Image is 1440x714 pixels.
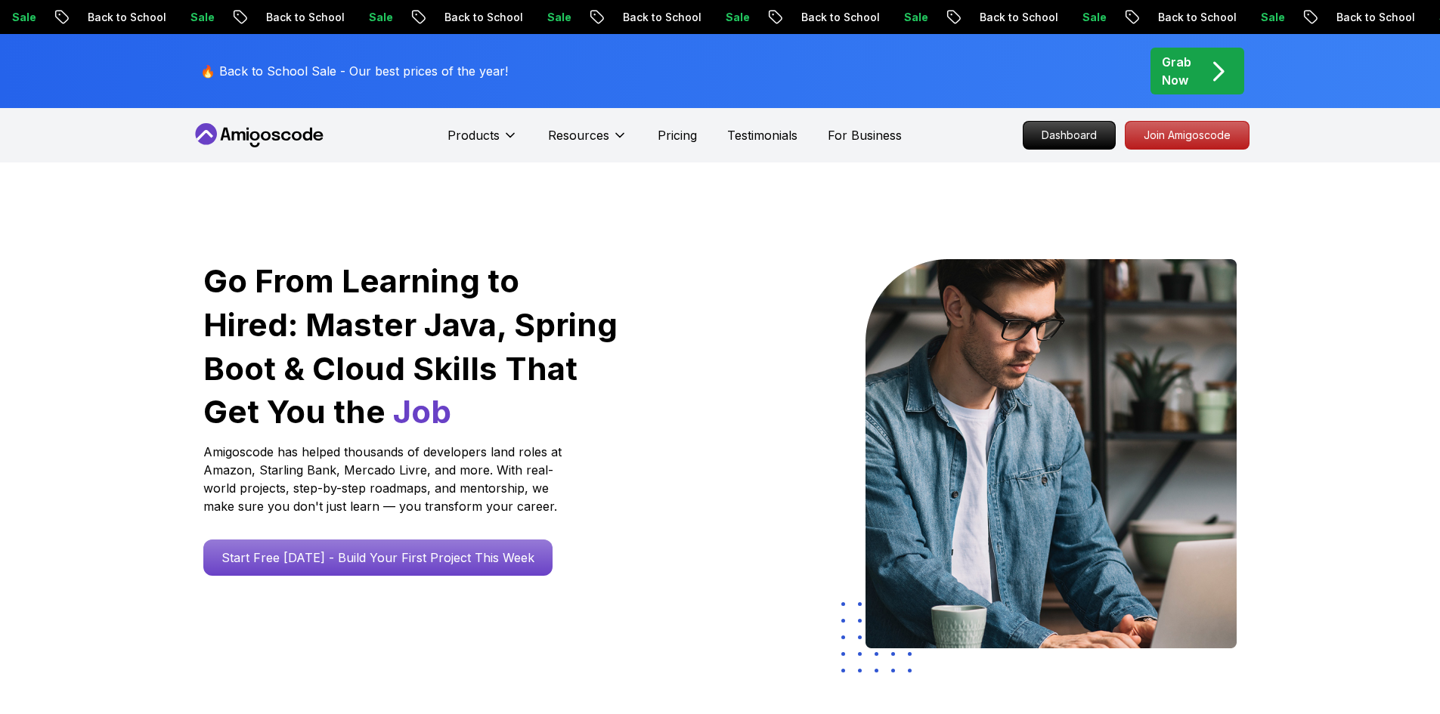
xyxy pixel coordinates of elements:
p: 🔥 Back to School Sale - Our best prices of the year! [200,62,508,80]
p: Back to School [603,10,706,25]
p: Sale [884,10,933,25]
p: Back to School [1317,10,1420,25]
a: Join Amigoscode [1125,121,1250,150]
a: Dashboard [1023,121,1116,150]
p: Sale [1063,10,1111,25]
p: Sale [706,10,754,25]
a: Pricing [658,126,697,144]
button: Resources [548,126,627,156]
p: Back to School [960,10,1063,25]
p: Resources [548,126,609,144]
img: hero [866,259,1237,648]
h1: Go From Learning to Hired: Master Java, Spring Boot & Cloud Skills That Get You the [203,259,620,434]
p: Back to School [1138,10,1241,25]
p: Sale [349,10,398,25]
p: Sale [528,10,576,25]
p: Dashboard [1023,122,1115,149]
p: Grab Now [1162,53,1191,89]
p: Back to School [246,10,349,25]
p: Products [447,126,500,144]
p: Amigoscode has helped thousands of developers land roles at Amazon, Starling Bank, Mercado Livre,... [203,443,566,515]
p: Back to School [68,10,171,25]
a: For Business [828,126,902,144]
span: Job [393,392,451,431]
a: Start Free [DATE] - Build Your First Project This Week [203,539,553,576]
p: Sale [171,10,219,25]
p: Join Amigoscode [1126,122,1249,149]
a: Testimonials [727,126,797,144]
p: Sale [1241,10,1290,25]
p: Back to School [425,10,528,25]
p: Back to School [782,10,884,25]
button: Products [447,126,518,156]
